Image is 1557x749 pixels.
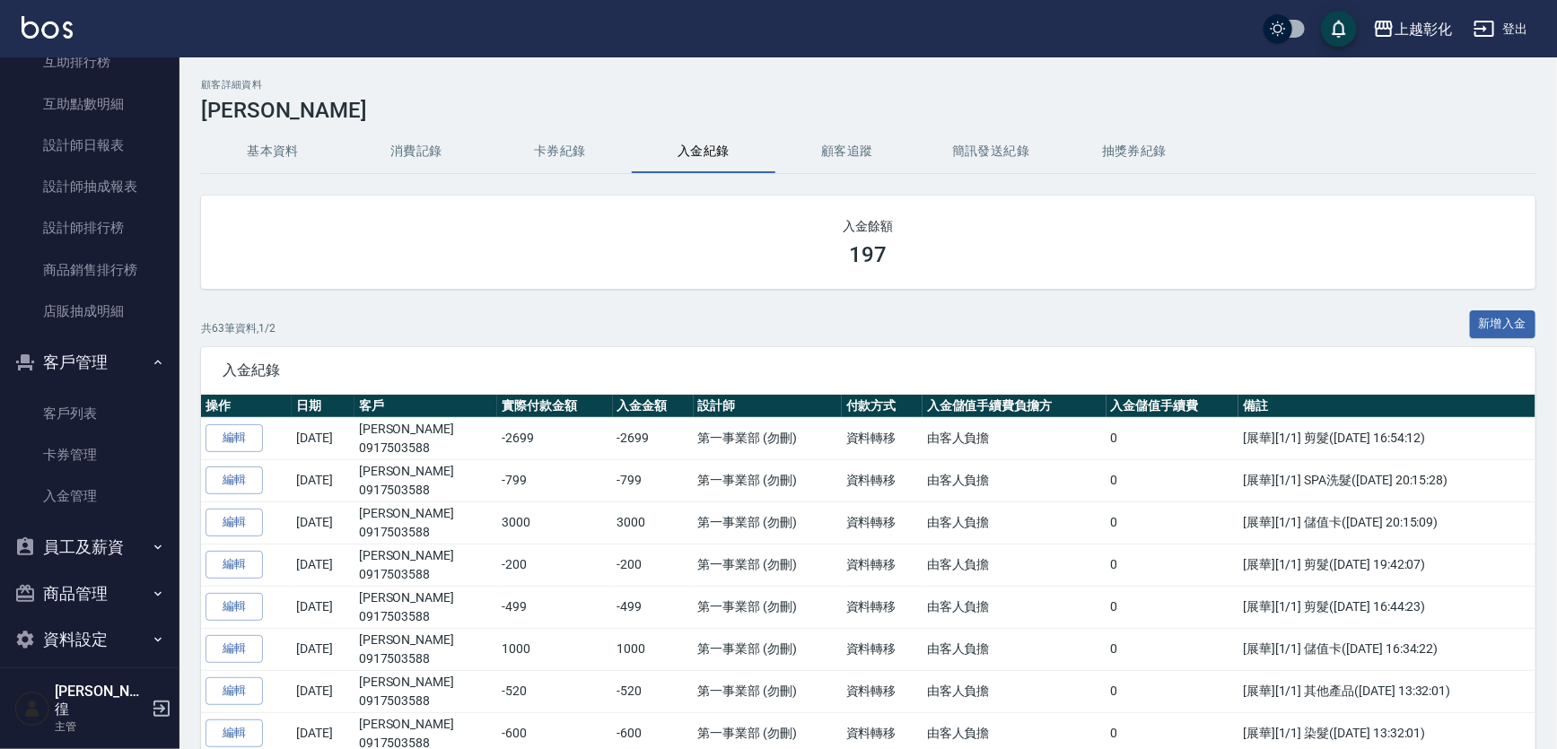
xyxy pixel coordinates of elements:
[694,628,842,670] td: 第一事業部 (勿刪)
[354,417,497,459] td: [PERSON_NAME]
[497,544,612,586] td: -200
[206,509,263,536] a: 編輯
[359,649,493,668] p: 0917503588
[292,395,354,418] th: 日期
[7,434,172,475] a: 卡券管理
[354,544,497,586] td: [PERSON_NAME]
[694,501,842,544] td: 第一事業部 (勿刪)
[354,501,497,544] td: [PERSON_NAME]
[1107,628,1238,670] td: 0
[613,417,694,459] td: -2699
[497,417,612,459] td: -2699
[694,417,842,459] td: 第一事業部 (勿刪)
[206,424,263,452] a: 編輯
[7,291,172,332] a: 店販抽成明細
[201,98,1535,123] h3: [PERSON_NAME]
[206,677,263,705] a: 編輯
[201,79,1535,91] h2: 顧客詳細資料
[1238,395,1535,418] th: 備註
[842,586,923,628] td: 資料轉移
[497,501,612,544] td: 3000
[1238,459,1535,501] td: [展華][1/1] SPA洗髮([DATE] 20:15:28)
[1238,586,1535,628] td: [展華][1/1] 剪髮([DATE] 16:44:23)
[842,501,923,544] td: 資料轉移
[694,586,842,628] td: 第一事業部 (勿刪)
[923,501,1107,544] td: 由客人負擔
[497,670,612,712] td: -520
[497,395,612,418] th: 實際付款金額
[292,670,354,712] td: [DATE]
[919,130,1063,173] button: 簡訊發送紀錄
[632,130,775,173] button: 入金紀錄
[923,459,1107,501] td: 由客人負擔
[7,339,172,386] button: 客戶管理
[7,249,172,291] a: 商品銷售排行榜
[206,593,263,621] a: 編輯
[1107,417,1238,459] td: 0
[923,586,1107,628] td: 由客人負擔
[201,395,292,418] th: 操作
[223,217,1514,235] h2: 入金餘額
[694,459,842,501] td: 第一事業部 (勿刪)
[842,628,923,670] td: 資料轉移
[694,670,842,712] td: 第一事業部 (勿刪)
[7,524,172,570] button: 員工及薪資
[497,586,612,628] td: -499
[354,586,497,628] td: [PERSON_NAME]
[55,719,146,735] p: 主管
[923,628,1107,670] td: 由客人負擔
[292,501,354,544] td: [DATE]
[22,16,73,39] img: Logo
[354,628,497,670] td: [PERSON_NAME]
[206,635,263,663] a: 編輯
[359,439,493,457] p: 0917503588
[7,41,172,83] a: 互助排行榜
[7,616,172,663] button: 資料設定
[497,459,612,501] td: -799
[55,683,146,719] h5: [PERSON_NAME]徨
[1238,544,1535,586] td: [展華][1/1] 剪髮([DATE] 19:42:07)
[842,459,923,501] td: 資料轉移
[292,417,354,459] td: [DATE]
[613,670,694,712] td: -520
[7,83,172,125] a: 互助點數明細
[1107,670,1238,712] td: 0
[7,166,172,207] a: 設計師抽成報表
[923,670,1107,712] td: 由客人負擔
[1107,459,1238,501] td: 0
[1395,18,1452,40] div: 上越彰化
[201,130,345,173] button: 基本資料
[1238,501,1535,544] td: [展華][1/1] 儲值卡([DATE] 20:15:09)
[775,130,919,173] button: 顧客追蹤
[613,544,694,586] td: -200
[1321,11,1357,47] button: save
[1107,501,1238,544] td: 0
[1238,670,1535,712] td: [展華][1/1] 其他產品([DATE] 13:32:01)
[1107,544,1238,586] td: 0
[223,361,1514,379] span: 入金紀錄
[7,570,172,617] button: 商品管理
[354,395,497,418] th: 客戶
[359,523,493,542] p: 0917503588
[7,207,172,248] a: 設計師排行榜
[842,395,923,418] th: 付款方式
[613,459,694,501] td: -799
[206,466,263,494] a: 編輯
[354,459,497,501] td: [PERSON_NAME]
[359,607,493,626] p: 0917503588
[1238,628,1535,670] td: [展華][1/1] 儲值卡([DATE] 16:34:22)
[7,475,172,517] a: 入金管理
[1107,395,1238,418] th: 入金儲值手續費
[1470,310,1536,338] button: 新增入金
[1466,13,1535,46] button: 登出
[206,719,263,747] a: 編輯
[7,393,172,434] a: 客戶列表
[613,628,694,670] td: 1000
[613,395,694,418] th: 入金金額
[842,417,923,459] td: 資料轉移
[206,551,263,579] a: 編輯
[842,544,923,586] td: 資料轉移
[14,691,50,727] img: Person
[694,544,842,586] td: 第一事業部 (勿刪)
[923,417,1107,459] td: 由客人負擔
